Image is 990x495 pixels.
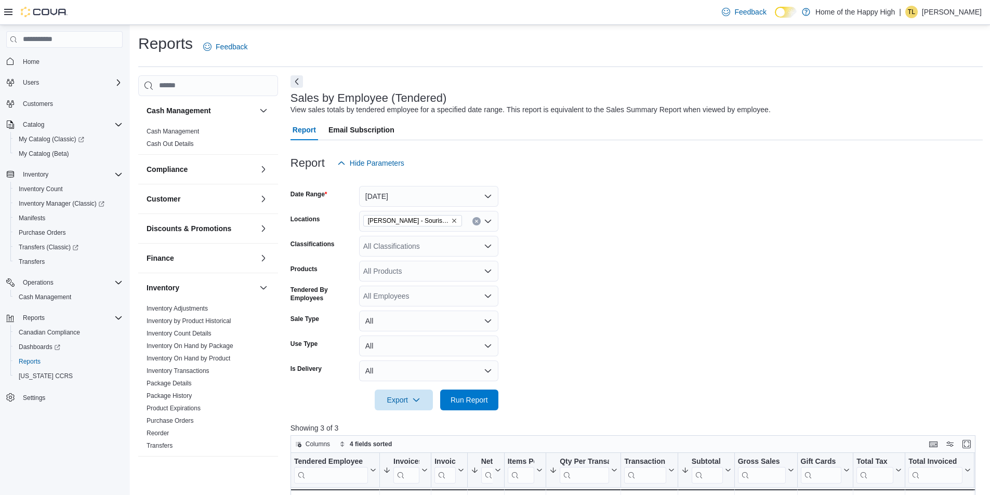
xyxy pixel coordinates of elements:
[147,253,255,263] button: Finance
[291,340,318,348] label: Use Type
[19,214,45,222] span: Manifests
[199,36,252,57] a: Feedback
[481,457,492,483] div: Net Sold
[147,305,208,312] a: Inventory Adjustments
[350,158,404,168] span: Hide Parameters
[359,336,498,356] button: All
[359,311,498,331] button: All
[294,457,368,483] div: Tendered Employee
[15,197,123,210] span: Inventory Manager (Classic)
[291,240,335,248] label: Classifications
[147,367,209,374] a: Inventory Transactions
[19,328,80,337] span: Canadian Compliance
[15,197,109,210] a: Inventory Manager (Classic)
[147,105,255,116] button: Cash Management
[2,390,127,405] button: Settings
[10,146,127,161] button: My Catalog (Beta)
[2,117,127,132] button: Catalog
[734,7,766,17] span: Feedback
[15,133,123,145] span: My Catalog (Classic)
[908,457,971,483] button: Total Invoiced
[381,390,427,410] span: Export
[147,404,201,412] span: Product Expirations
[484,267,492,275] button: Open list of options
[147,355,230,362] a: Inventory On Hand by Product
[560,457,609,483] div: Qty Per Transaction
[15,241,83,253] a: Transfers (Classic)
[470,457,500,483] button: Net Sold
[147,405,201,412] a: Product Expirations
[291,438,334,450] button: Columns
[15,226,70,239] a: Purchase Orders
[800,457,841,466] div: Gift Cards
[15,241,123,253] span: Transfers (Classic)
[147,127,199,136] span: Cash Management
[375,390,433,410] button: Export
[10,240,127,255] a: Transfers (Classic)
[944,438,956,450] button: Display options
[257,193,270,205] button: Customer
[472,217,481,225] button: Clear input
[549,457,617,483] button: Qty Per Transaction
[15,133,88,145] a: My Catalog (Classic)
[306,440,330,448] span: Columns
[21,7,68,17] img: Cova
[15,256,123,268] span: Transfers
[393,457,419,483] div: Invoices Sold
[10,340,127,354] a: Dashboards
[335,438,396,450] button: 4 fields sorted
[15,341,64,353] a: Dashboards
[147,194,180,204] h3: Customer
[624,457,674,483] button: Transaction Average
[19,229,66,237] span: Purchase Orders
[19,199,104,208] span: Inventory Manager (Classic)
[19,98,57,110] a: Customers
[2,96,127,111] button: Customers
[23,121,44,129] span: Catalog
[393,457,419,466] div: Invoices Sold
[147,466,255,476] button: Loyalty
[359,360,498,381] button: All
[363,215,462,226] span: Estevan - Souris Avenue - Fire & Flower
[147,430,169,437] a: Reorder
[800,457,850,483] button: Gift Cards
[147,223,255,234] button: Discounts & Promotions
[856,457,902,483] button: Total Tax
[23,78,39,87] span: Users
[19,55,123,68] span: Home
[147,379,192,387] span: Package Details
[815,6,895,18] p: Home of the Happy High
[147,392,192,399] a: Package History
[507,457,543,483] button: Items Per Transaction
[147,283,179,293] h3: Inventory
[908,6,915,18] span: TL
[775,7,797,18] input: Dark Mode
[507,457,534,466] div: Items Per Transaction
[691,457,722,466] div: Subtotal
[147,367,209,375] span: Inventory Transactions
[856,457,893,466] div: Total Tax
[23,170,48,179] span: Inventory
[908,457,962,466] div: Total Invoiced
[19,372,73,380] span: [US_STATE] CCRS
[960,438,973,450] button: Enter fullscreen
[291,365,322,373] label: Is Delivery
[15,341,123,353] span: Dashboards
[138,302,278,456] div: Inventory
[291,423,983,433] p: Showing 3 of 3
[15,226,123,239] span: Purchase Orders
[291,315,319,323] label: Sale Type
[19,97,123,110] span: Customers
[15,326,123,339] span: Canadian Compliance
[10,290,127,304] button: Cash Management
[383,457,428,483] button: Invoices Sold
[451,395,488,405] span: Run Report
[19,118,48,131] button: Catalog
[15,212,123,224] span: Manifests
[434,457,455,483] div: Invoices Ref
[737,457,794,483] button: Gross Sales
[15,355,123,368] span: Reports
[257,252,270,264] button: Finance
[800,457,841,483] div: Gift Card Sales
